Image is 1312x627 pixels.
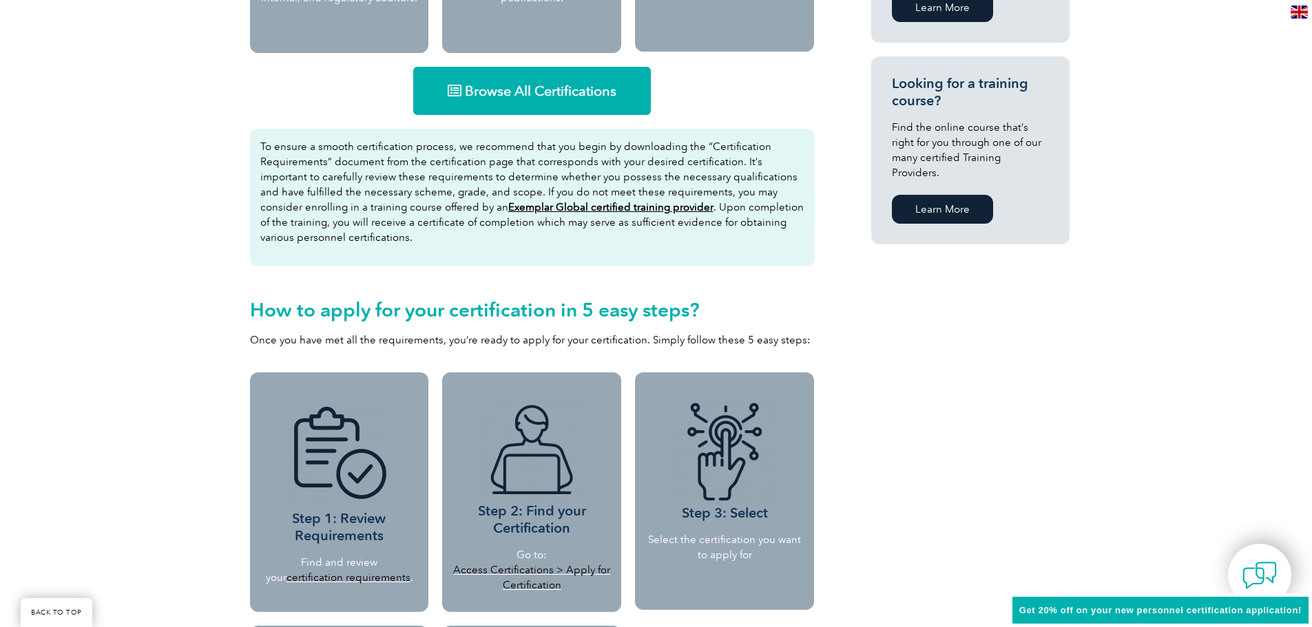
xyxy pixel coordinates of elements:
h3: Step 2: Find your Certification [450,399,613,537]
p: Find the online course that’s right for you through one of our many certified Training Providers. [892,120,1049,180]
a: Exemplar Global certified training provider [508,201,714,213]
a: certification requirements [287,571,410,584]
img: en [1291,6,1308,19]
span: Browse All Certifications [465,84,616,98]
h3: Step 3: Select [645,401,804,522]
a: Access Certifications > Apply for Certification [453,564,610,591]
a: Browse All Certifications [413,67,651,115]
p: Once you have met all the requirements, you’re ready to apply for your certification. Simply foll... [250,332,815,348]
p: Go to: [450,547,613,593]
h3: Looking for a training course? [892,75,1049,109]
span: Get 20% off on your new personnel certification application! [1019,605,1302,615]
a: Learn More [892,195,993,224]
p: To ensure a smooth certification process, we recommend that you begin by downloading the “Certifi... [260,139,804,245]
h2: How to apply for your certification in 5 easy steps? [250,299,815,321]
img: contact-chat.png [1242,558,1277,593]
p: Select the certification you want to apply for [645,532,804,562]
p: Find and review your . [266,555,413,585]
a: BACK TO TOP [21,598,92,627]
h3: Step 1: Review Requirements [266,407,413,544]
